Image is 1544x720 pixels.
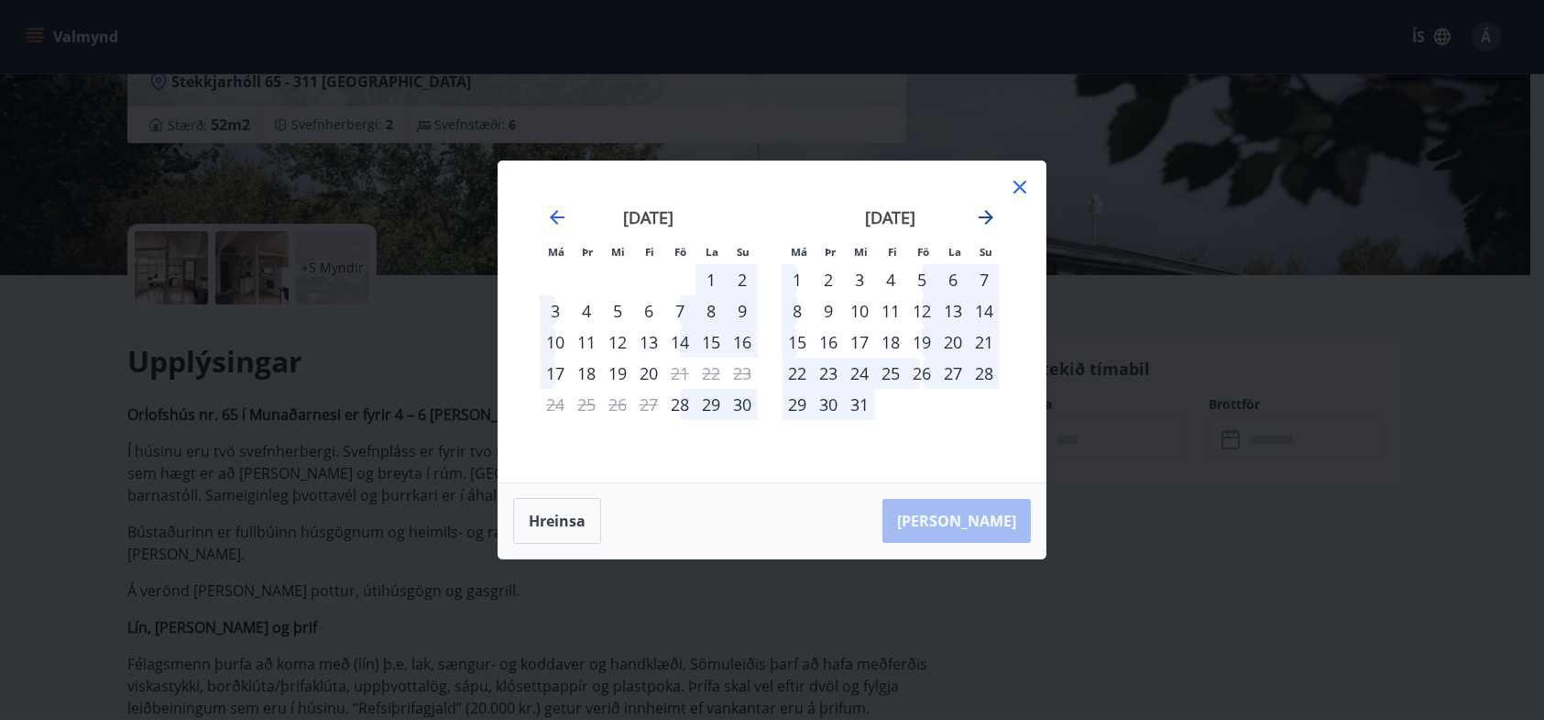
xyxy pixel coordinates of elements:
div: 29 [782,389,813,420]
td: Choose laugardagur, 29. nóvember 2025 as your check-in date. It’s available. [695,389,727,420]
div: 3 [540,295,571,327]
td: Not available. sunnudagur, 23. nóvember 2025 [727,358,758,389]
div: 1 [782,264,813,295]
div: 15 [782,327,813,358]
td: Choose laugardagur, 1. nóvember 2025 as your check-in date. It’s available. [695,264,727,295]
div: 4 [875,264,906,295]
td: Not available. mánudagur, 24. nóvember 2025 [540,389,571,420]
td: Choose mánudagur, 10. nóvember 2025 as your check-in date. It’s available. [540,327,571,358]
small: Su [737,245,750,259]
td: Choose föstudagur, 28. nóvember 2025 as your check-in date. It’s available. [664,389,695,420]
div: 19 [906,327,937,358]
td: Not available. föstudagur, 21. nóvember 2025 [664,358,695,389]
div: 10 [844,295,875,327]
div: 26 [906,358,937,389]
td: Choose mánudagur, 8. desember 2025 as your check-in date. It’s available. [782,295,813,327]
td: Choose föstudagur, 19. desember 2025 as your check-in date. It’s available. [906,327,937,358]
small: Má [791,245,807,259]
div: 27 [937,358,969,389]
td: Choose fimmtudagur, 11. desember 2025 as your check-in date. It’s available. [875,295,906,327]
td: Choose þriðjudagur, 18. nóvember 2025 as your check-in date. It’s available. [571,358,602,389]
td: Choose föstudagur, 5. desember 2025 as your check-in date. It’s available. [906,264,937,295]
td: Choose miðvikudagur, 31. desember 2025 as your check-in date. It’s available. [844,389,875,420]
td: Choose fimmtudagur, 25. desember 2025 as your check-in date. It’s available. [875,358,906,389]
td: Choose sunnudagur, 14. desember 2025 as your check-in date. It’s available. [969,295,1000,327]
td: Choose miðvikudagur, 12. nóvember 2025 as your check-in date. It’s available. [602,327,633,358]
td: Choose fimmtudagur, 20. nóvember 2025 as your check-in date. It’s available. [633,358,664,389]
div: 9 [813,295,844,327]
div: 13 [633,327,664,358]
small: Fö [675,245,687,259]
td: Choose fimmtudagur, 13. nóvember 2025 as your check-in date. It’s available. [633,327,664,358]
div: 12 [602,327,633,358]
div: 17 [844,327,875,358]
button: Hreinsa [513,498,601,544]
div: 24 [844,358,875,389]
td: Choose miðvikudagur, 5. nóvember 2025 as your check-in date. It’s available. [602,295,633,327]
div: 8 [695,295,727,327]
td: Choose þriðjudagur, 2. desember 2025 as your check-in date. It’s available. [813,264,844,295]
td: Choose laugardagur, 8. nóvember 2025 as your check-in date. It’s available. [695,295,727,327]
small: Mi [612,245,626,259]
div: 29 [695,389,727,420]
small: Su [980,245,992,259]
div: 9 [727,295,758,327]
small: Fi [645,245,654,259]
td: Choose sunnudagur, 16. nóvember 2025 as your check-in date. It’s available. [727,327,758,358]
div: Aðeins innritun í boði [664,389,695,420]
td: Choose laugardagur, 6. desember 2025 as your check-in date. It’s available. [937,264,969,295]
div: 23 [813,358,844,389]
div: Calendar [520,183,1024,460]
td: Choose miðvikudagur, 19. nóvember 2025 as your check-in date. It’s available. [602,358,633,389]
td: Choose þriðjudagur, 30. desember 2025 as your check-in date. It’s available. [813,389,844,420]
div: 7 [969,264,1000,295]
div: Move backward to switch to the previous month. [546,206,568,228]
div: 2 [813,264,844,295]
small: Þr [582,245,593,259]
td: Choose miðvikudagur, 10. desember 2025 as your check-in date. It’s available. [844,295,875,327]
div: 18 [571,358,602,389]
small: Má [548,245,564,259]
td: Choose sunnudagur, 30. nóvember 2025 as your check-in date. It’s available. [727,389,758,420]
td: Choose mánudagur, 3. nóvember 2025 as your check-in date. It’s available. [540,295,571,327]
div: 11 [875,295,906,327]
td: Not available. laugardagur, 22. nóvember 2025 [695,358,727,389]
td: Choose mánudagur, 17. nóvember 2025 as your check-in date. It’s available. [540,358,571,389]
div: 16 [813,327,844,358]
td: Choose þriðjudagur, 23. desember 2025 as your check-in date. It’s available. [813,358,844,389]
div: 19 [602,358,633,389]
div: 28 [969,358,1000,389]
div: 10 [540,327,571,358]
td: Choose laugardagur, 20. desember 2025 as your check-in date. It’s available. [937,327,969,358]
div: 4 [571,295,602,327]
div: 20 [937,327,969,358]
small: Fö [918,245,930,259]
td: Choose mánudagur, 22. desember 2025 as your check-in date. It’s available. [782,358,813,389]
div: 6 [633,295,664,327]
td: Choose mánudagur, 1. desember 2025 as your check-in date. It’s available. [782,264,813,295]
td: Choose þriðjudagur, 11. nóvember 2025 as your check-in date. It’s available. [571,327,602,358]
div: 20 [633,358,664,389]
div: 3 [844,264,875,295]
td: Choose laugardagur, 13. desember 2025 as your check-in date. It’s available. [937,295,969,327]
div: 30 [813,389,844,420]
div: 16 [727,327,758,358]
div: 7 [664,295,695,327]
div: Move forward to switch to the next month. [975,206,997,228]
td: Choose sunnudagur, 21. desember 2025 as your check-in date. It’s available. [969,327,1000,358]
td: Choose laugardagur, 15. nóvember 2025 as your check-in date. It’s available. [695,327,727,358]
td: Choose miðvikudagur, 17. desember 2025 as your check-in date. It’s available. [844,327,875,358]
small: Þr [825,245,836,259]
div: 21 [969,327,1000,358]
div: 14 [664,327,695,358]
td: Not available. fimmtudagur, 27. nóvember 2025 [633,389,664,420]
td: Choose miðvikudagur, 3. desember 2025 as your check-in date. It’s available. [844,264,875,295]
td: Choose sunnudagur, 2. nóvember 2025 as your check-in date. It’s available. [727,264,758,295]
td: Choose föstudagur, 14. nóvember 2025 as your check-in date. It’s available. [664,327,695,358]
div: 30 [727,389,758,420]
td: Choose föstudagur, 7. nóvember 2025 as your check-in date. It’s available. [664,295,695,327]
td: Choose þriðjudagur, 4. nóvember 2025 as your check-in date. It’s available. [571,295,602,327]
div: 5 [906,264,937,295]
div: 22 [782,358,813,389]
div: 2 [727,264,758,295]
